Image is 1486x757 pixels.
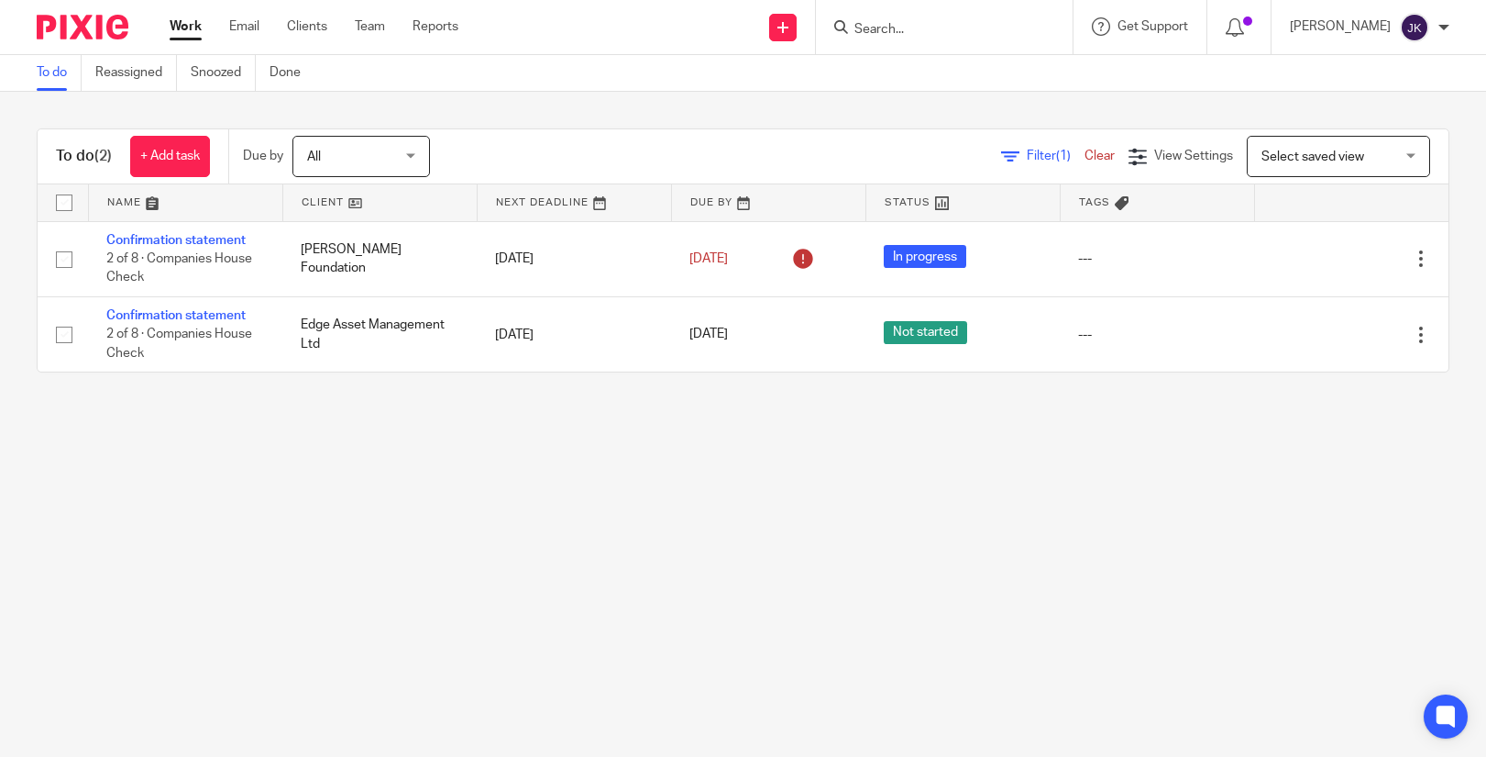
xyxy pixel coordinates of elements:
[1290,17,1391,36] p: [PERSON_NAME]
[884,321,967,344] span: Not started
[243,147,283,165] p: Due by
[477,296,671,372] td: [DATE]
[1079,197,1110,207] span: Tags
[689,328,728,341] span: [DATE]
[355,17,385,36] a: Team
[37,55,82,91] a: To do
[287,17,327,36] a: Clients
[1400,13,1429,42] img: svg%3E
[170,17,202,36] a: Work
[1084,150,1115,162] a: Clear
[1261,150,1364,163] span: Select saved view
[1078,250,1236,268] div: ---
[1078,326,1236,344] div: ---
[270,55,314,91] a: Done
[37,15,128,39] img: Pixie
[413,17,458,36] a: Reports
[282,221,477,296] td: [PERSON_NAME] Foundation
[689,252,728,265] span: [DATE]
[106,234,246,247] a: Confirmation statement
[307,150,321,163] span: All
[56,147,112,166] h1: To do
[95,55,177,91] a: Reassigned
[884,245,966,268] span: In progress
[282,296,477,372] td: Edge Asset Management Ltd
[1154,150,1233,162] span: View Settings
[1027,150,1084,162] span: Filter
[191,55,256,91] a: Snoozed
[106,309,246,322] a: Confirmation statement
[130,136,210,177] a: + Add task
[1056,150,1071,162] span: (1)
[229,17,259,36] a: Email
[106,252,252,284] span: 2 of 8 · Companies House Check
[106,328,252,361] span: 2 of 8 · Companies House Check
[1117,20,1188,33] span: Get Support
[477,221,671,296] td: [DATE]
[94,149,112,163] span: (2)
[853,22,1018,39] input: Search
